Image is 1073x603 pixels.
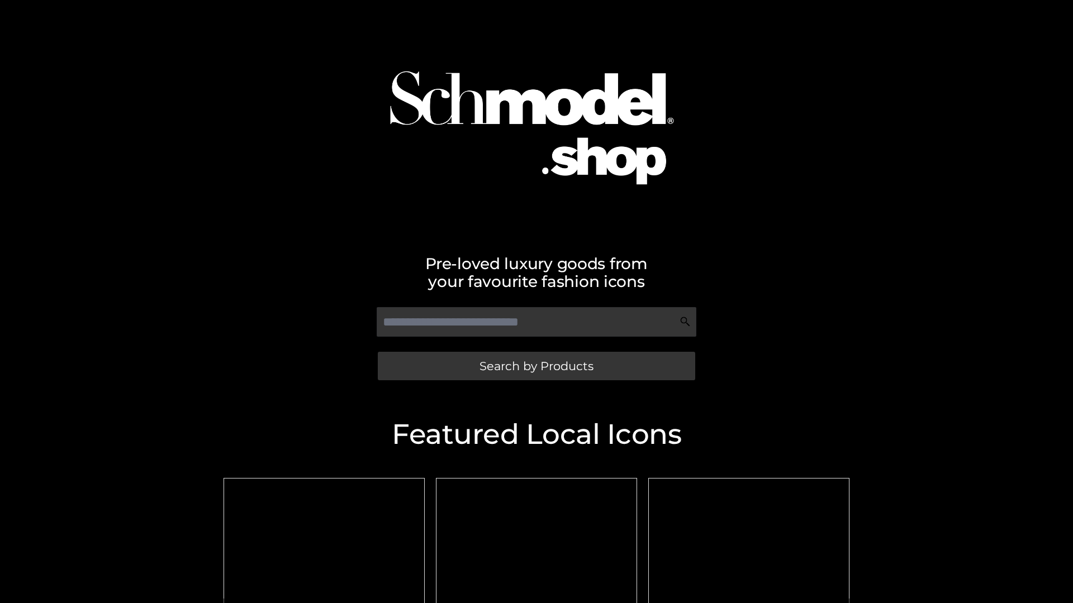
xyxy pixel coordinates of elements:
span: Search by Products [479,360,594,372]
h2: Featured Local Icons​ [218,420,855,448]
img: Search Icon [680,316,691,327]
a: Search by Products [378,352,695,380]
h2: Pre-loved luxury goods from your favourite fashion icons [218,255,855,290]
